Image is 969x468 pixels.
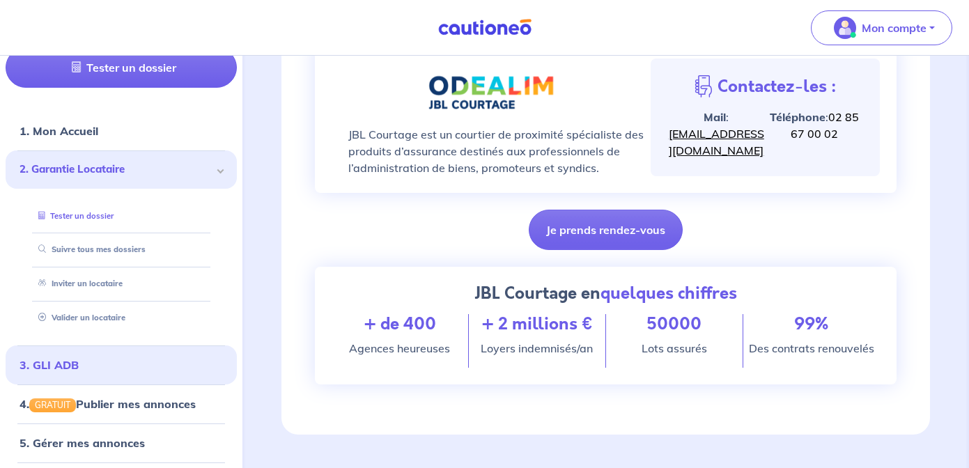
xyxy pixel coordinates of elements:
[20,162,212,178] span: 2. Garantie Locataire
[33,211,114,221] a: Tester un dossier
[766,109,863,142] p: :
[862,19,927,36] p: Mon compte
[332,283,880,304] h4: JBL Courtage en
[33,313,125,322] a: Valider un locataire
[704,110,726,124] strong: Mail
[6,429,237,457] div: 5. Gérer mes annonces
[33,279,123,288] a: Inviter un locataire
[332,340,468,357] p: Agences heureuses
[22,239,220,262] div: Suivre tous mes dossiers
[20,397,196,411] a: 4.GRATUITPublier mes annonces
[529,210,683,250] button: Je prends rendez-vous
[743,314,880,334] h4: 99%
[22,205,220,228] div: Tester un dossier
[606,340,743,357] p: Lots assurés
[428,75,554,109] img: odealim-jbl.png
[20,436,145,450] a: 5. Gérer mes annonces
[667,109,765,159] p: :
[669,127,764,157] a: [EMAIL_ADDRESS][DOMAIN_NAME]
[770,110,825,124] strong: Téléphone
[433,19,537,36] img: Cautioneo
[22,272,220,295] div: Inviter un locataire
[469,340,605,357] p: Loyers indemnisés/an
[20,124,98,138] a: 1. Mon Accueil
[6,150,237,189] div: 2. Garantie Locataire
[469,314,605,334] h4: + 2 millions €
[20,358,79,372] a: 3. GLI ADB
[348,126,651,176] p: JBL Courtage est un courtier de proximité spécialiste des produits d’assurance destinés aux profe...
[743,340,880,357] p: Des contrats renouvelés
[6,117,237,145] div: 1. Mon Accueil
[600,281,737,305] strong: quelques chiffres
[33,245,146,255] a: Suivre tous mes dossiers
[834,17,856,39] img: illu_account_valid_menu.svg
[811,10,952,45] button: illu_account_valid_menu.svgMon compte
[6,47,237,88] a: Tester un dossier
[606,314,743,334] h4: 50000
[6,390,237,418] div: 4.GRATUITPublier mes annonces
[332,314,468,334] h4: + de 400
[718,77,836,97] h4: Contactez-les :
[6,351,237,379] div: 3. GLI ADB
[22,306,220,329] div: Valider un locataire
